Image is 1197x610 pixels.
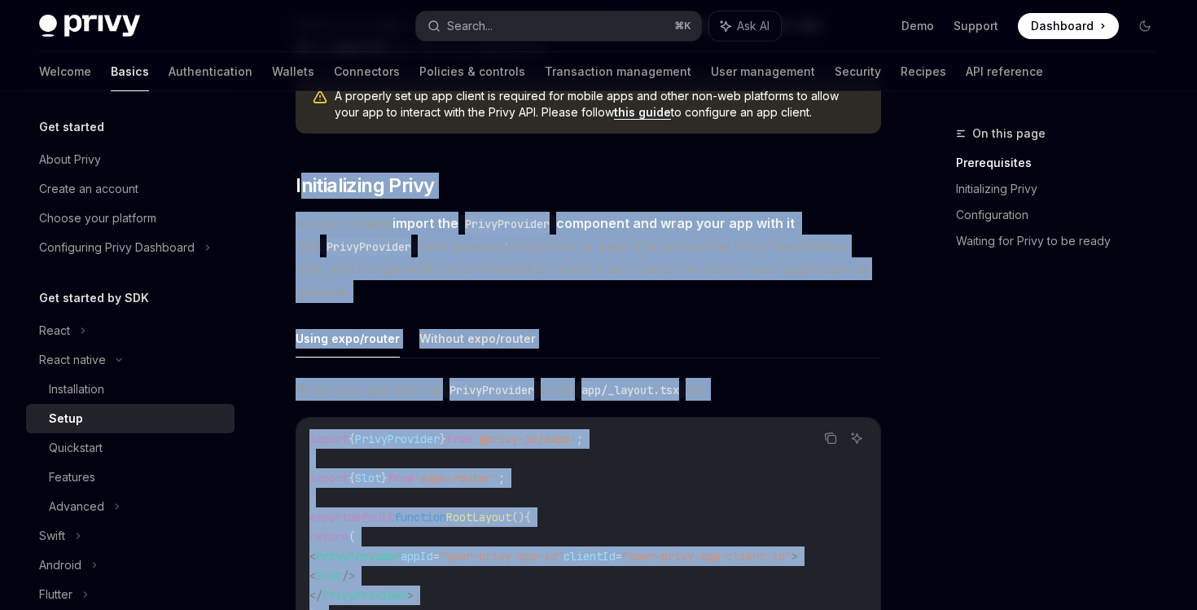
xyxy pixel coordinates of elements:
[26,404,235,433] a: Setup
[472,432,577,446] span: '@privy-io/expo'
[820,428,841,449] button: Copy the contents from the code block
[381,471,388,485] span: }
[309,471,349,485] span: import
[39,238,195,257] div: Configuring Privy Dashboard
[49,438,103,458] div: Quickstart
[309,432,349,446] span: import
[956,202,1171,228] a: Configuration
[316,568,342,583] span: Slot
[26,463,235,492] a: Features
[39,208,156,228] div: Choose your platform
[49,497,104,516] div: Advanced
[26,174,235,204] a: Create an account
[791,549,798,564] span: >
[39,350,106,370] div: React native
[511,510,524,524] span: ()
[39,585,72,604] div: Flutter
[709,11,781,41] button: Ask AI
[416,11,700,41] button: Search...⌘K
[49,380,104,399] div: Installation
[956,150,1171,176] a: Prerequisites
[440,432,446,446] span: }
[846,428,867,449] button: Ask AI
[49,467,95,487] div: Features
[711,52,815,91] a: User management
[401,549,433,564] span: appId
[349,471,355,485] span: {
[309,510,349,524] span: export
[309,549,316,564] span: <
[956,228,1171,254] a: Waiting for Privy to be ready
[49,409,83,428] div: Setup
[622,549,791,564] span: "your-privy-app-client-id"
[355,432,440,446] span: PrivyProvider
[433,549,440,564] span: =
[39,52,91,91] a: Welcome
[309,529,349,544] span: return
[419,52,525,91] a: Policies & controls
[296,212,881,303] span: In your project, . The must wrap component or page that will use the Privy React Native SDK, and ...
[349,510,394,524] span: default
[342,568,355,583] span: />
[394,510,446,524] span: function
[312,90,328,106] svg: Warning
[111,52,149,91] a: Basics
[39,150,101,169] div: About Privy
[26,375,235,404] a: Installation
[1018,13,1119,39] a: Dashboard
[355,471,381,485] span: Slot
[901,52,946,91] a: Recipes
[320,238,418,256] code: PrivyProvider
[498,471,505,485] span: ;
[39,15,140,37] img: dark logo
[26,145,235,174] a: About Privy
[392,215,795,231] strong: import the component and wrap your app with it
[316,549,401,564] span: PrivyProvider
[39,288,149,308] h5: Get started by SDK
[407,588,414,603] span: >
[296,378,881,401] span: Wrap your app with the in the file.
[563,549,616,564] span: clientId
[39,179,138,199] div: Create an account
[322,588,407,603] span: PrivyProvider
[440,549,563,564] span: "your-privy-app-id"
[1132,13,1158,39] button: Toggle dark mode
[458,215,556,233] code: PrivyProvider
[388,471,414,485] span: from
[349,529,355,544] span: (
[956,176,1171,202] a: Initializing Privy
[1031,18,1094,34] span: Dashboard
[972,124,1046,143] span: On this page
[26,433,235,463] a: Quickstart
[446,432,472,446] span: from
[484,238,506,254] em: any
[39,117,104,137] h5: Get started
[39,526,65,546] div: Swift
[39,321,70,340] div: React
[272,52,314,91] a: Wallets
[39,555,81,575] div: Android
[446,510,511,524] span: RootLayout
[614,105,671,120] a: this guide
[349,432,355,446] span: {
[334,52,400,91] a: Connectors
[616,549,622,564] span: =
[954,18,998,34] a: Support
[901,18,934,34] a: Demo
[309,588,322,603] span: </
[737,18,769,34] span: Ask AI
[835,52,881,91] a: Security
[26,204,235,233] a: Choose your platform
[169,52,252,91] a: Authentication
[309,568,316,583] span: <
[966,52,1043,91] a: API reference
[575,381,686,399] code: app/_layout.tsx
[414,471,498,485] span: 'expo-router'
[296,319,400,358] button: Using expo/router
[296,173,434,199] span: Initializing Privy
[545,52,691,91] a: Transaction management
[447,16,493,36] div: Search...
[674,20,691,33] span: ⌘ K
[335,88,865,121] span: A properly set up app client is required for mobile apps and other non-web platforms to allow you...
[577,432,583,446] span: ;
